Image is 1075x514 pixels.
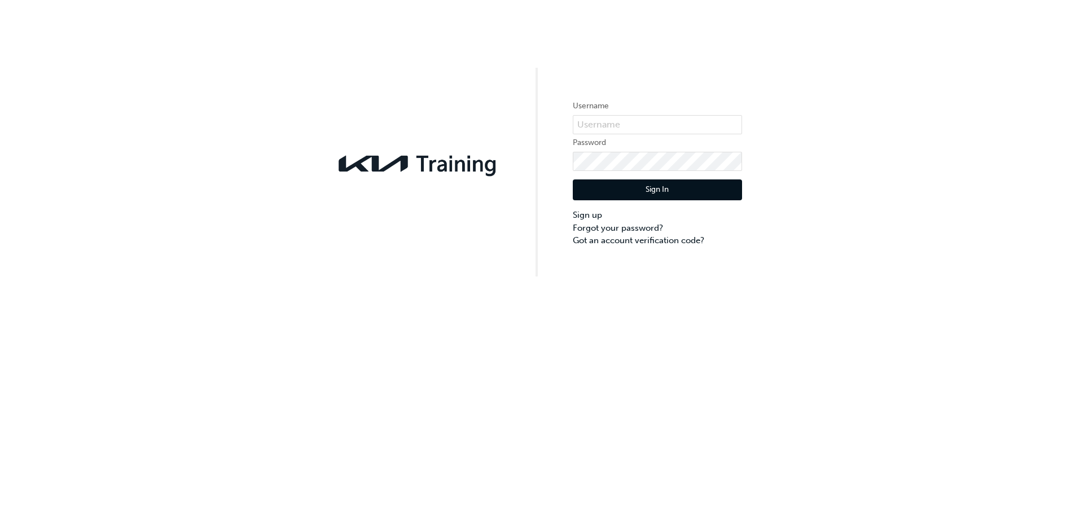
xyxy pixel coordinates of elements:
a: Got an account verification code? [573,234,742,247]
label: Username [573,99,742,113]
input: Username [573,115,742,134]
img: kia-training [334,148,503,179]
a: Sign up [573,209,742,222]
label: Password [573,136,742,150]
button: Sign In [573,179,742,201]
a: Forgot your password? [573,222,742,235]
